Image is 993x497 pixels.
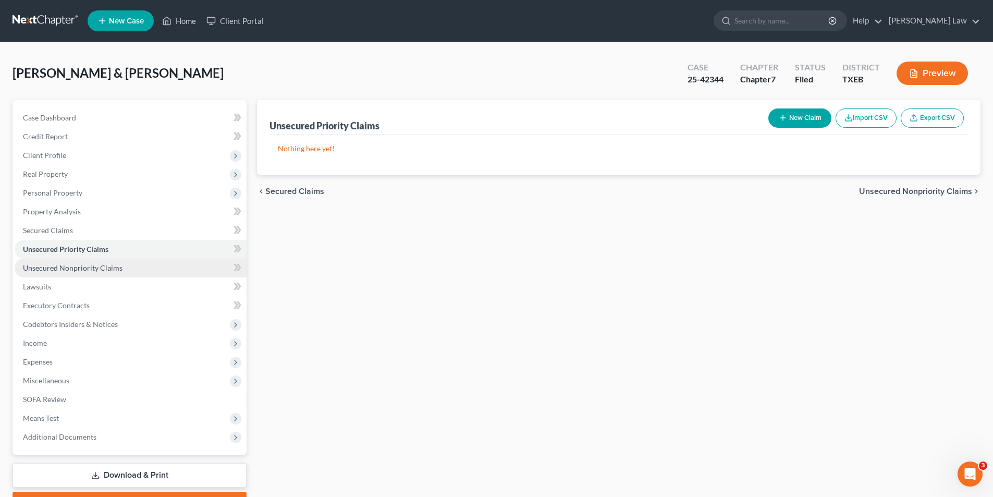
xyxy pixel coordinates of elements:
[13,463,247,488] a: Download & Print
[958,462,983,487] iframe: Intercom live chat
[979,462,987,470] span: 3
[23,132,68,141] span: Credit Report
[23,169,68,178] span: Real Property
[23,282,51,291] span: Lawsuits
[201,11,269,30] a: Client Portal
[23,338,47,347] span: Income
[23,301,90,310] span: Executory Contracts
[897,62,968,85] button: Preview
[740,62,778,74] div: Chapter
[688,62,724,74] div: Case
[15,240,247,259] a: Unsecured Priority Claims
[734,11,830,30] input: Search by name...
[15,259,247,277] a: Unsecured Nonpriority Claims
[848,11,882,30] a: Help
[901,108,964,128] a: Export CSV
[795,74,826,86] div: Filed
[15,390,247,409] a: SOFA Review
[257,187,265,196] i: chevron_left
[13,65,224,80] span: [PERSON_NAME] & [PERSON_NAME]
[23,320,118,329] span: Codebtors Insiders & Notices
[768,108,831,128] button: New Claim
[15,296,247,315] a: Executory Contracts
[23,151,66,160] span: Client Profile
[157,11,201,30] a: Home
[23,207,81,216] span: Property Analysis
[269,119,379,132] div: Unsecured Priority Claims
[23,263,122,272] span: Unsecured Nonpriority Claims
[15,202,247,221] a: Property Analysis
[23,188,82,197] span: Personal Property
[265,187,324,196] span: Secured Claims
[859,187,972,196] span: Unsecured Nonpriority Claims
[23,245,108,253] span: Unsecured Priority Claims
[15,277,247,296] a: Lawsuits
[15,127,247,146] a: Credit Report
[257,187,324,196] button: chevron_left Secured Claims
[23,414,59,422] span: Means Test
[740,74,778,86] div: Chapter
[859,187,980,196] button: Unsecured Nonpriority Claims chevron_right
[972,187,980,196] i: chevron_right
[836,108,897,128] button: Import CSV
[23,226,73,235] span: Secured Claims
[842,74,880,86] div: TXEB
[771,74,776,84] span: 7
[795,62,826,74] div: Status
[23,376,69,385] span: Miscellaneous
[23,432,96,441] span: Additional Documents
[23,113,76,122] span: Case Dashboard
[884,11,980,30] a: [PERSON_NAME] Law
[109,17,144,25] span: New Case
[15,108,247,127] a: Case Dashboard
[15,221,247,240] a: Secured Claims
[23,395,66,404] span: SOFA Review
[842,62,880,74] div: District
[278,143,960,154] p: Nothing here yet!
[23,357,53,366] span: Expenses
[688,74,724,86] div: 25-42344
